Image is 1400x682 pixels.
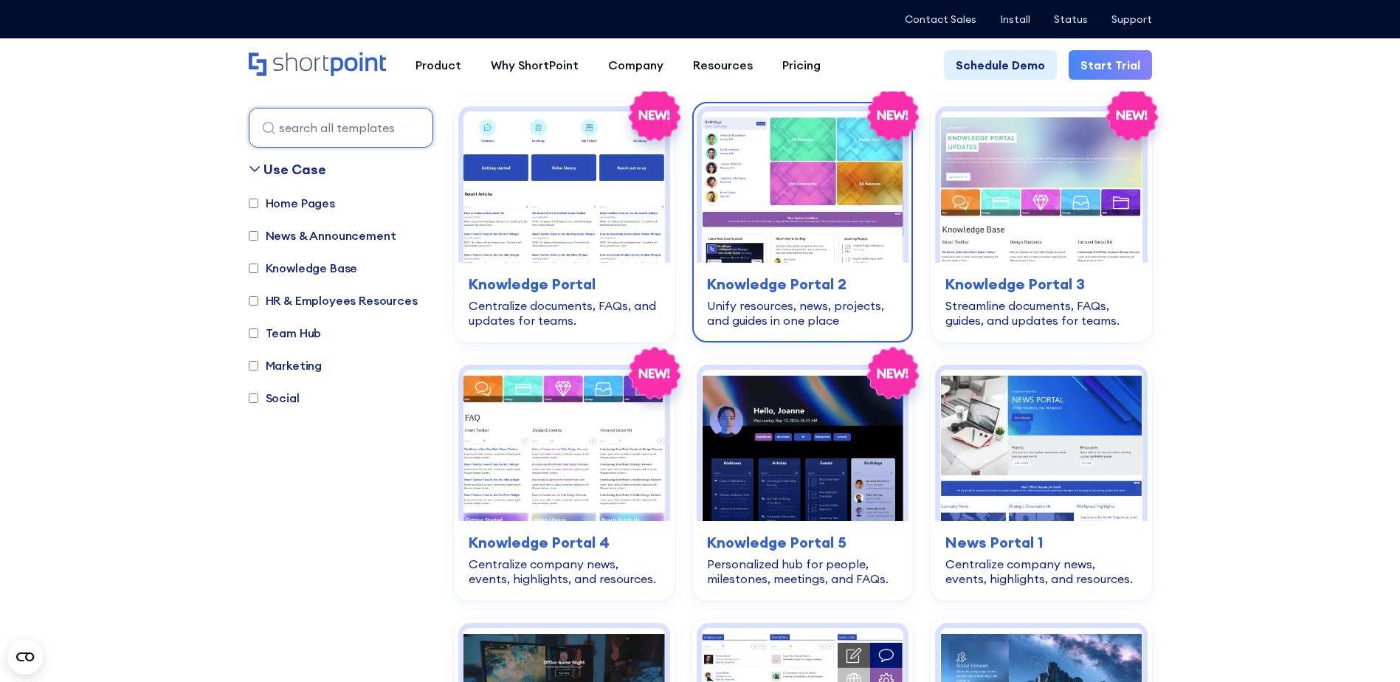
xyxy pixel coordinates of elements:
div: Product [415,56,461,74]
input: News & Announcement [249,231,258,241]
label: HR & Employees Resources [249,292,418,309]
a: Support [1111,13,1152,25]
div: Unify resources, news, projects, and guides in one place [707,298,898,328]
div: Centralize documents, FAQs, and updates for teams. [469,298,660,328]
a: Knowledge Portal 2 – SharePoint IT knowledge base Template: Unify resources, news, projects, and ... [692,102,913,342]
div: Centralize company news, events, highlights, and resources. [945,557,1137,586]
a: Knowledge Portal – SharePoint Knowledge Base Template: Centralize documents, FAQs, and updates fo... [454,102,675,342]
button: Open CMP widget [7,639,43,675]
img: Knowledge Portal – SharePoint Knowledge Base Template: Centralize documents, FAQs, and updates fo... [463,111,665,263]
input: HR & Employees Resources [249,296,258,306]
input: Knowledge Base [249,263,258,273]
img: Knowledge Portal 4 – SharePoint Wiki Template: Centralize company news, events, highlights, and r... [463,370,665,521]
img: Marketing 2 – SharePoint Online Communication Site: Centralize company news, events, highlights, ... [940,370,1142,521]
a: Product [401,50,476,80]
input: Team Hub [249,328,258,338]
div: Resources [693,56,753,74]
a: Schedule Demo [944,50,1057,80]
a: Status [1054,13,1088,25]
label: Knowledge Base [249,259,358,277]
div: Centralize company news, events, highlights, and resources. [469,557,660,586]
div: Why ShortPoint [491,56,579,74]
label: Home Pages [249,194,335,212]
input: Social [249,393,258,403]
h3: Knowledge Portal [469,273,660,295]
label: News & Announcement [249,227,396,244]
img: Knowledge Portal 3 – Best SharePoint Template For Knowledge Base: Streamline documents, FAQs, gui... [940,111,1142,263]
input: Home Pages [249,199,258,208]
h3: Knowledge Portal 5 [707,531,898,554]
label: Team Hub [249,324,322,342]
iframe: Chat Widget [1326,611,1400,682]
h3: Knowledge Portal 3 [945,273,1137,295]
div: Pricing [782,56,821,74]
a: Home [249,52,386,77]
h3: Knowledge Portal 4 [469,531,660,554]
a: Contact Sales [905,13,976,25]
a: Company [593,50,678,80]
label: Social [249,389,300,407]
div: Use Case [263,159,326,179]
div: Personalized hub for people, milestones, meetings, and FAQs. [707,557,898,586]
input: Marketing [249,361,258,371]
h3: News Portal 1 [945,531,1137,554]
a: Marketing 2 – SharePoint Online Communication Site: Centralize company news, events, highlights, ... [931,360,1151,601]
img: Knowledge Portal 2 – SharePoint IT knowledge base Template: Unify resources, news, projects, and ... [702,111,903,263]
a: Install [1000,13,1030,25]
a: Knowledge Portal 3 – Best SharePoint Template For Knowledge Base: Streamline documents, FAQs, gui... [931,102,1151,342]
input: search all templates [249,108,433,148]
a: Knowledge Portal 5 – SharePoint Profile Page: Personalized hub for people, milestones, meetings, ... [692,360,913,601]
img: Knowledge Portal 5 – SharePoint Profile Page: Personalized hub for people, milestones, meetings, ... [702,370,903,521]
label: Marketing [249,356,323,374]
div: Company [608,56,663,74]
a: Why ShortPoint [476,50,593,80]
a: Pricing [768,50,835,80]
div: Streamline documents, FAQs, guides, and updates for teams. [945,298,1137,328]
h3: Knowledge Portal 2 [707,273,898,295]
a: Resources [678,50,768,80]
a: Start Trial [1069,50,1152,80]
a: Knowledge Portal 4 – SharePoint Wiki Template: Centralize company news, events, highlights, and r... [454,360,675,601]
